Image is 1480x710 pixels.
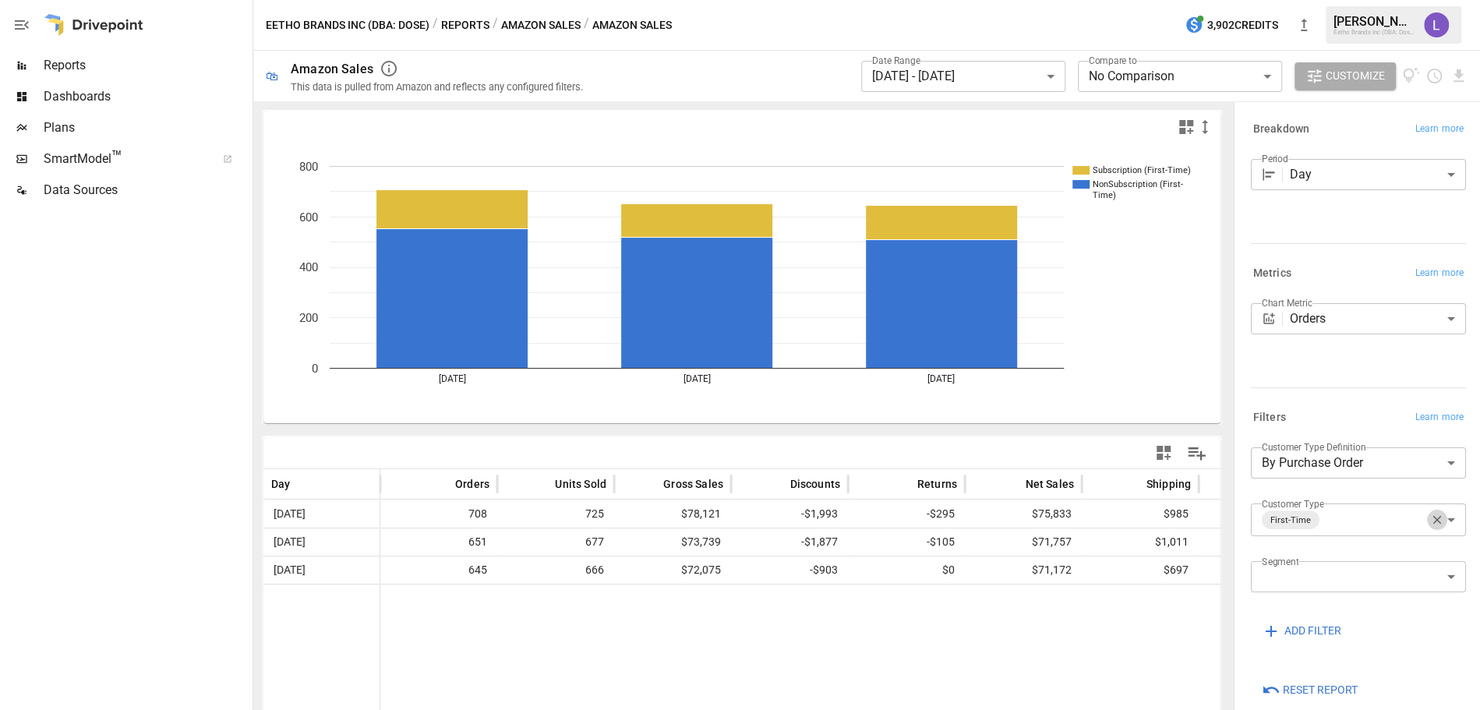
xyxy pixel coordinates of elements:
[44,181,249,200] span: Data Sources
[1262,152,1288,165] label: Period
[1146,476,1191,492] span: Shipping
[493,16,498,35] div: /
[1415,122,1464,137] span: Learn more
[266,16,429,35] button: Eetho Brands Inc (DBA: Dose)
[299,311,318,325] text: 200
[271,528,308,556] span: [DATE]
[1001,473,1023,495] button: Sort
[584,16,589,35] div: /
[856,556,957,584] span: $0
[1333,14,1415,29] div: [PERSON_NAME]
[739,500,840,528] span: -$1,993
[1179,436,1214,471] button: Manage Columns
[388,500,489,528] span: 708
[501,16,581,35] button: Amazon Sales
[683,373,711,384] text: [DATE]
[271,500,308,528] span: [DATE]
[263,143,1205,423] svg: A chart.
[312,362,318,376] text: 0
[1415,3,1458,47] button: Lindsay North
[505,556,606,584] span: 666
[291,62,373,76] div: Amazon Sales
[439,373,466,384] text: [DATE]
[555,476,606,492] span: Units Sold
[1283,680,1358,700] span: Reset Report
[388,556,489,584] span: 645
[1262,555,1298,568] label: Segment
[1078,61,1282,92] div: No Comparison
[388,528,489,556] span: 651
[1288,9,1319,41] button: New version available, click to update!
[1262,296,1312,309] label: Chart Metric
[1326,66,1385,86] span: Customize
[622,528,723,556] span: $73,739
[894,473,916,495] button: Sort
[1251,447,1466,479] div: By Purchase Order
[622,556,723,584] span: $72,075
[433,16,438,35] div: /
[441,16,489,35] button: Reports
[917,476,957,492] span: Returns
[44,87,249,106] span: Dashboards
[432,473,454,495] button: Sort
[292,473,314,495] button: Sort
[1089,54,1137,67] label: Compare to
[640,473,662,495] button: Sort
[1450,67,1468,85] button: Download report
[505,500,606,528] span: 725
[44,56,249,75] span: Reports
[739,528,840,556] span: -$1,877
[973,556,1074,584] span: $71,172
[973,528,1074,556] span: $71,757
[1262,440,1366,454] label: Customer Type Definition
[271,476,291,492] span: Day
[1262,497,1324,510] label: Customer Type
[1253,121,1309,138] h6: Breakdown
[1264,511,1317,529] span: First-Time
[1093,165,1191,175] text: Subscription (First-Time)
[1093,179,1183,189] text: NonSubscription (First-
[856,500,957,528] span: -$295
[1333,29,1415,36] div: Eetho Brands Inc (DBA: Dose)
[1090,556,1191,584] span: $697
[1206,556,1308,584] span: $227
[1290,159,1466,190] div: Day
[739,556,840,584] span: -$903
[532,473,553,495] button: Sort
[1207,16,1278,35] span: 3,902 Credits
[1425,67,1443,85] button: Schedule report
[622,500,723,528] span: $78,121
[266,69,278,83] div: 🛍
[1253,265,1291,282] h6: Metrics
[1090,528,1191,556] span: $1,011
[1253,409,1286,426] h6: Filters
[1025,476,1074,492] span: Net Sales
[973,500,1074,528] span: $75,833
[505,528,606,556] span: 677
[1424,12,1449,37] img: Lindsay North
[927,373,955,384] text: [DATE]
[856,528,957,556] span: -$105
[271,556,308,584] span: [DATE]
[1402,62,1420,90] button: View documentation
[663,476,723,492] span: Gross Sales
[1206,500,1308,528] span: $8
[1290,303,1466,334] div: Orders
[1251,676,1369,704] button: Reset Report
[1093,190,1116,200] text: Time)
[299,260,318,274] text: 400
[44,118,249,137] span: Plans
[1284,621,1341,641] span: ADD FILTER
[44,150,206,168] span: SmartModel
[291,81,583,93] div: This data is pulled from Amazon and reflects any configured filters.
[299,210,318,224] text: 600
[1251,617,1352,645] button: ADD FILTER
[1178,11,1284,40] button: 3,902Credits
[789,476,840,492] span: Discounts
[1206,528,1308,556] span: $12
[872,54,920,67] label: Date Range
[766,473,788,495] button: Sort
[1415,266,1464,281] span: Learn more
